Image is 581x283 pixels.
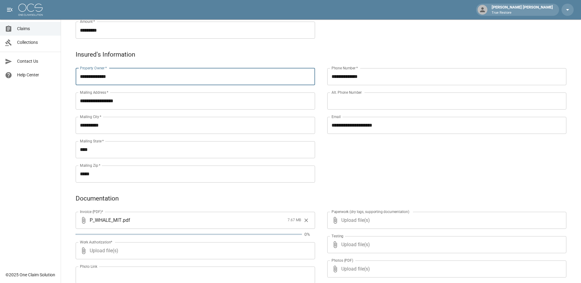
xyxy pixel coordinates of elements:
label: Alt. Phone Number [332,90,362,95]
label: Mailing State [80,138,104,144]
div: © 2025 One Claim Solution [5,272,55,278]
button: Clear [302,216,311,225]
span: Upload file(s) [341,236,550,253]
label: Mailing Address [80,90,108,95]
span: Collections [17,39,56,46]
span: P_WHALE_MIT [90,217,122,224]
label: Photo Link [80,264,97,269]
span: . pdf [122,217,130,224]
span: Contact Us [17,58,56,65]
label: Mailing Zip [80,163,101,168]
label: Invoice (PDF)* [80,209,103,214]
label: Photos (PDF) [332,258,353,263]
img: ocs-logo-white-transparent.png [18,4,43,16]
label: Paperwork (dry logs, supporting documentation) [332,209,409,214]
button: open drawer [4,4,16,16]
span: Help Center [17,72,56,78]
label: Amount [80,19,95,24]
span: Upload file(s) [90,242,299,259]
label: Email [332,114,341,119]
label: Property Owner [80,65,107,71]
label: Testing [332,233,343,239]
p: 0% [304,231,315,237]
span: Upload file(s) [341,212,550,229]
span: Upload file(s) [341,260,550,278]
span: 7.67 MB [288,217,301,223]
label: Phone Number [332,65,358,71]
div: [PERSON_NAME] [PERSON_NAME] [489,4,555,15]
span: Claims [17,26,56,32]
label: Work Authorization* [80,239,113,245]
label: Mailing City [80,114,102,119]
p: True Restore [492,10,553,16]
